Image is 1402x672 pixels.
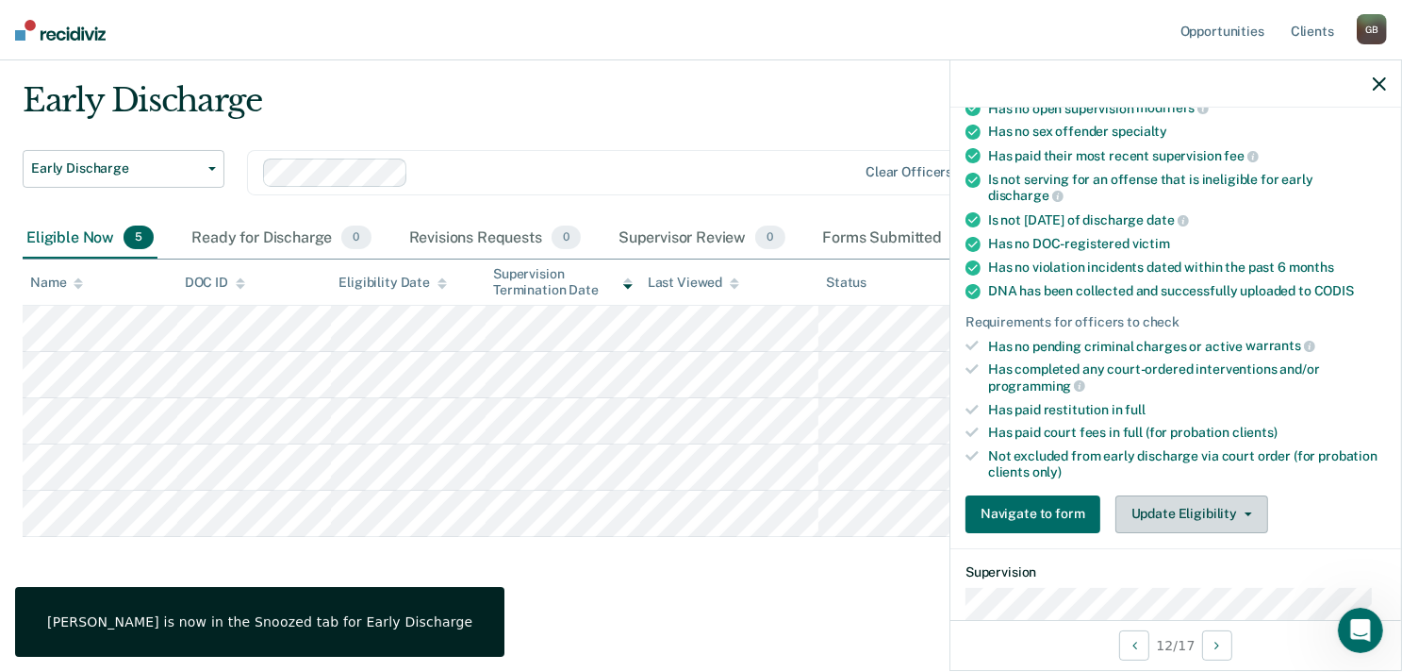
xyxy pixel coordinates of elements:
span: specialty [1112,124,1167,139]
div: DOC ID [185,275,245,291]
div: Clear officers [866,164,952,180]
div: Eligible Now [23,218,157,260]
div: Has paid restitution in [988,402,1386,418]
span: only) [1032,464,1062,479]
div: Has paid court fees in full (for probation [988,425,1386,441]
div: Early Discharge [23,81,1074,135]
div: Not excluded from early discharge via court order (for probation clients [988,448,1386,480]
button: Previous Opportunity [1119,630,1149,661]
div: Supervision Termination Date [493,266,633,298]
div: Is not serving for an offense that is ineligible for early [988,172,1386,204]
div: Supervisor Review [615,218,789,260]
span: 0 [341,226,371,250]
span: victim [1132,236,1170,251]
div: Ready for Discharge [188,218,374,260]
span: 0 [552,226,581,250]
div: Requirements for officers to check [965,314,1386,330]
div: Forms Submitted [819,218,985,260]
div: Is not [DATE] of discharge [988,211,1386,228]
dt: Supervision [965,564,1386,580]
a: Navigate to form link [965,496,1108,533]
div: DNA has been collected and successfully uploaded to [988,283,1386,299]
div: Eligibility Date [338,275,447,291]
div: Revisions Requests [405,218,585,260]
span: CODIS [1314,283,1354,298]
div: Has no DOC-registered [988,236,1386,252]
span: programming [988,378,1085,394]
div: Has no pending criminal charges or active [988,338,1386,355]
div: Has no sex offender [988,124,1386,140]
img: Recidiviz [15,20,106,41]
span: date [1146,212,1188,227]
div: [PERSON_NAME] is now in the Snoozed tab for Early Discharge [47,613,472,630]
button: Navigate to form [965,496,1100,533]
span: 5 [124,226,154,250]
div: Status [826,275,866,291]
div: Has paid their most recent supervision [988,147,1386,164]
span: months [1289,260,1334,275]
div: Has no open supervision [988,100,1386,117]
span: fee [1225,148,1259,163]
iframe: Intercom live chat [1338,608,1383,653]
span: warrants [1245,338,1315,353]
div: Has no violation incidents dated within the past 6 [988,260,1386,276]
div: G B [1357,14,1387,44]
button: Update Eligibility [1115,496,1268,533]
span: modifiers [1137,100,1210,115]
span: full [1126,402,1146,417]
span: Early Discharge [31,160,201,176]
div: Has completed any court-ordered interventions and/or [988,361,1386,394]
span: discharge [988,188,1064,203]
div: Name [30,275,83,291]
div: Last Viewed [648,275,739,291]
button: Next Opportunity [1202,630,1232,661]
span: clients) [1232,425,1278,440]
div: 12 / 17 [950,620,1401,670]
span: 0 [755,226,784,250]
